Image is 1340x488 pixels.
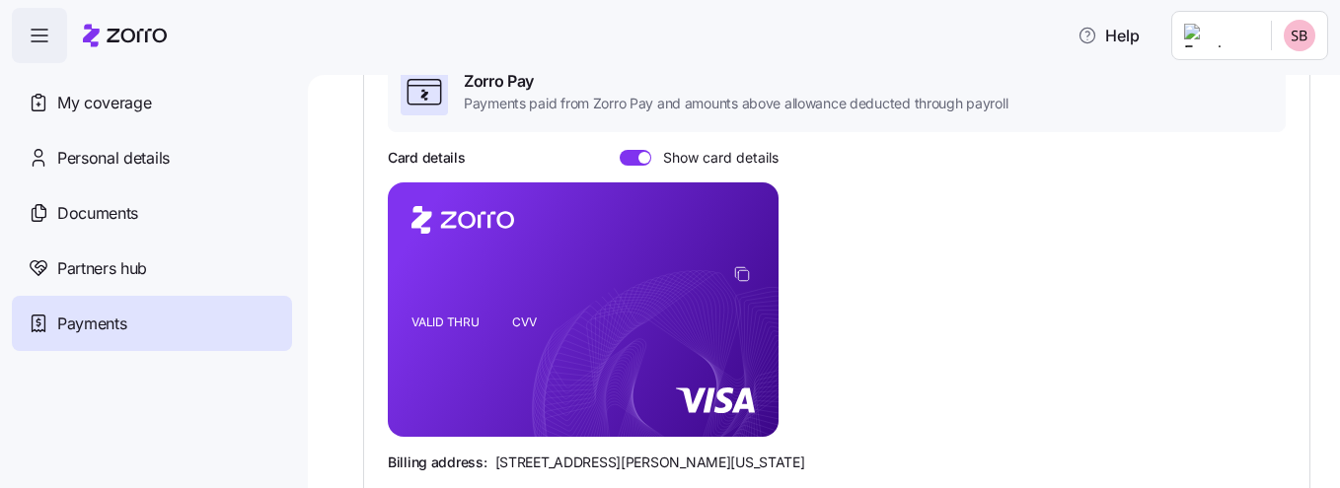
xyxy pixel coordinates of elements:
[388,148,466,168] h3: Card details
[57,256,147,281] span: Partners hub
[12,75,292,130] a: My coverage
[12,241,292,296] a: Partners hub
[1062,16,1155,55] button: Help
[12,130,292,185] a: Personal details
[57,312,126,336] span: Payments
[388,453,487,472] span: Billing address:
[1184,24,1255,47] img: Employer logo
[57,201,138,226] span: Documents
[464,94,1007,113] span: Payments paid from Zorro Pay and amounts above allowance deducted through payroll
[12,185,292,241] a: Documents
[57,146,170,171] span: Personal details
[12,296,292,351] a: Payments
[57,91,151,115] span: My coverage
[512,315,537,330] tspan: CVV
[651,150,779,166] span: Show card details
[411,315,480,330] tspan: VALID THRU
[1284,20,1315,51] img: a01fbd83706740bac52f2dd409de08ac
[733,265,751,283] button: copy-to-clipboard
[495,453,805,472] span: [STREET_ADDRESS][PERSON_NAME][US_STATE]
[1078,24,1140,47] span: Help
[464,69,1007,94] span: Zorro Pay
